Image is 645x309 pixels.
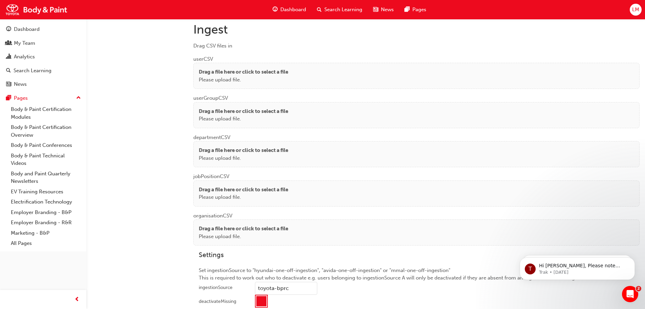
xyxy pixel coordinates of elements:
p: Please upload file. [199,193,288,201]
div: News [14,80,27,88]
span: pages-icon [405,5,410,14]
a: Employer Branding - R&R [8,217,84,228]
div: user CSV [193,50,640,89]
p: Please upload file. [199,154,288,162]
a: Body & Paint Certification Modules [8,104,84,122]
a: news-iconNews [368,3,399,17]
span: up-icon [76,94,81,102]
a: guage-iconDashboard [267,3,311,17]
h1: Ingest [193,22,640,37]
span: News [381,6,394,14]
div: Drag a file here or click to select a filePlease upload file. [193,102,640,128]
div: Analytics [14,53,35,61]
a: Electrification Technology [8,197,84,207]
span: pages-icon [6,95,11,101]
a: pages-iconPages [399,3,432,17]
div: jobPosition CSV [193,167,640,207]
div: Drag a file here or click to select a filePlease upload file. [193,141,640,167]
a: Body & Paint Certification Overview [8,122,84,140]
div: department CSV [193,128,640,168]
span: Dashboard [280,6,306,14]
div: Drag CSV files in [193,42,640,50]
div: userGroup CSV [193,89,640,128]
p: Please upload file. [199,115,288,123]
a: Body & Paint Technical Videos [8,151,84,169]
span: chart-icon [6,54,11,60]
div: Pages [14,94,28,102]
span: Pages [412,6,426,14]
button: Pages [3,92,84,104]
iframe: Intercom live chat [622,286,638,302]
a: Employer Branding - B&P [8,207,84,218]
div: Dashboard [14,25,40,33]
a: Body & Paint Conferences [8,140,84,151]
span: search-icon [317,5,322,14]
p: Drag a file here or click to select a file [199,68,288,76]
a: Dashboard [3,23,84,36]
h3: Settings [199,251,634,259]
div: ingestionSource [199,284,233,291]
span: search-icon [6,68,11,74]
a: My Team [3,37,84,50]
button: DashboardMy TeamAnalyticsSearch LearningNews [3,22,84,92]
a: All Pages [8,238,84,249]
span: guage-icon [6,26,11,33]
a: Search Learning [3,64,84,77]
a: search-iconSearch Learning [311,3,368,17]
div: Search Learning [14,67,51,75]
span: 2 [636,286,641,291]
div: deactivateMissing [199,298,236,305]
button: LM [630,4,642,16]
span: Search Learning [324,6,362,14]
p: Drag a file here or click to select a file [199,186,288,194]
p: Drag a file here or click to select a file [199,225,288,233]
span: LM [632,6,639,14]
span: news-icon [6,81,11,88]
span: news-icon [373,5,378,14]
div: organisation CSV [193,207,640,246]
p: Drag a file here or click to select a file [199,108,288,115]
span: guage-icon [273,5,278,14]
p: Please upload file. [199,233,288,240]
div: Drag a file here or click to select a filePlease upload file. [193,219,640,246]
input: ingestionSource [255,282,317,295]
iframe: Intercom notifications message [510,243,645,291]
div: Drag a file here or click to select a filePlease upload file. [193,180,640,207]
span: people-icon [6,40,11,46]
a: EV Training Resources [8,187,84,197]
div: My Team [14,39,35,47]
a: News [3,78,84,91]
p: Drag a file here or click to select a file [199,147,288,154]
a: Body and Paint Quarterly Newsletters [8,169,84,187]
div: Drag a file here or click to select a filePlease upload file. [193,63,640,89]
p: Please upload file. [199,76,288,84]
img: Trak [3,2,69,17]
span: prev-icon [74,295,80,304]
a: Analytics [3,51,84,63]
a: Marketing - B&P [8,228,84,238]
